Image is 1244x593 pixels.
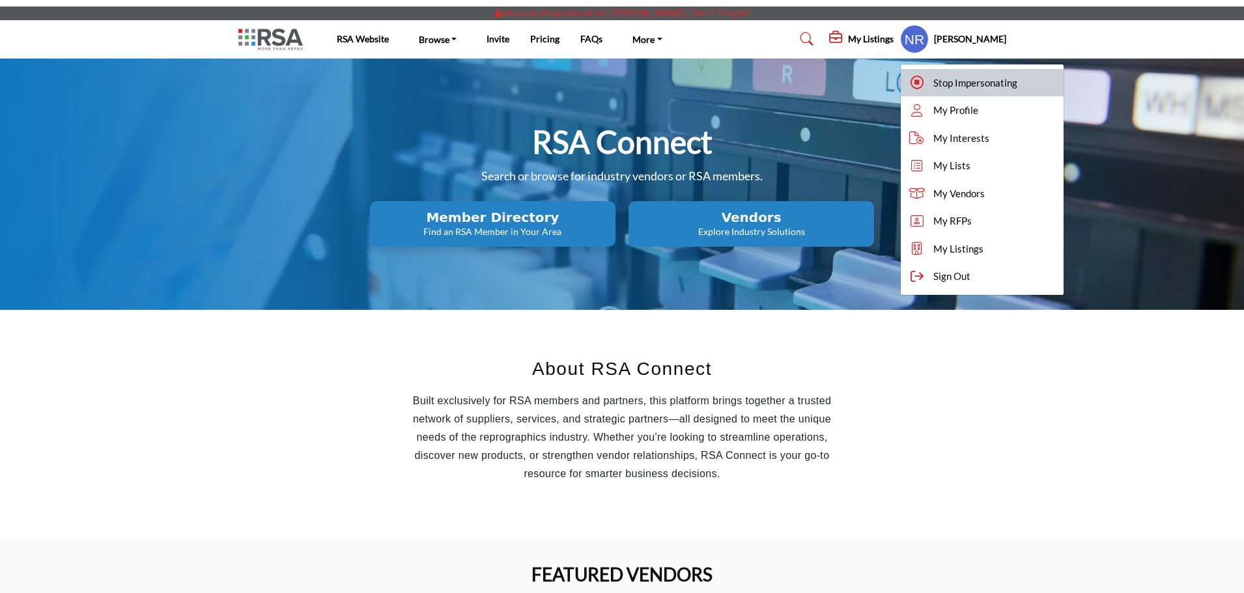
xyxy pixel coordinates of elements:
[629,201,874,247] button: Vendors Explore Industry Solutions
[398,355,847,383] h2: About RSA Connect
[337,33,389,44] a: RSA Website
[933,269,970,284] span: Sign Out
[531,564,713,586] h2: FEATURED VENDORS
[933,241,983,256] span: My Listings
[487,33,509,44] a: Invite
[374,210,612,225] h2: Member Directory
[900,25,929,53] button: Show hide supplier dropdown
[933,158,970,173] span: My Lists
[901,96,1064,124] a: My Profile
[623,30,671,48] a: More
[530,33,559,44] a: Pricing
[532,122,713,162] h1: RSA Connect
[901,152,1064,180] a: My Lists
[632,225,870,238] p: Explore Industry Solutions
[934,33,1006,46] h5: [PERSON_NAME]
[580,33,602,44] a: FAQs
[829,31,894,47] div: My Listings
[370,201,615,247] button: Member Directory Find an RSA Member in Your Area
[848,33,894,45] h5: My Listings
[933,131,989,146] span: My Interests
[933,103,978,118] span: My Profile
[901,207,1064,235] a: My RFPs
[398,392,847,483] p: Built exclusively for RSA members and partners, this platform brings together a trusted network o...
[481,169,763,183] span: Search or browse for industry vendors or RSA members.
[933,214,972,228] span: My RFPs
[901,235,1064,263] a: My Listings
[933,76,1017,90] span: Stop Impersonating
[787,29,822,49] a: Search
[901,180,1064,208] a: My Vendors
[374,225,612,238] p: Find an RSA Member in Your Area
[632,210,870,225] h2: Vendors
[238,29,309,50] img: Site Logo
[410,30,466,48] a: Browse
[901,124,1064,152] a: My Interests
[933,186,985,201] span: My Vendors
